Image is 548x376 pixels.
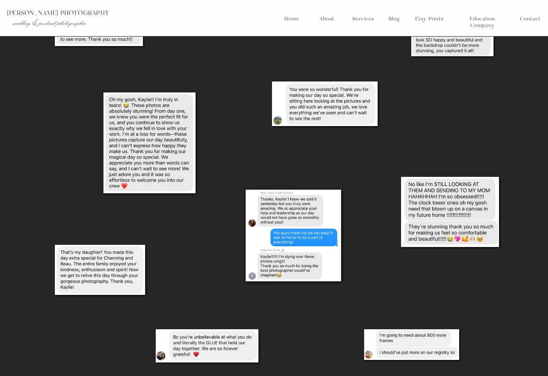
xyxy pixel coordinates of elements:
a: Contact [520,16,540,22]
p: [PERSON_NAME] photography [7,10,160,16]
p: wedding & portrait photographer [13,19,145,27]
a: Education Company [457,16,508,22]
a: Blog [386,16,402,22]
a: Home [284,16,300,22]
a: About [317,16,336,22]
a: Services [349,16,377,22]
a: Etsy Prints [412,16,446,22]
